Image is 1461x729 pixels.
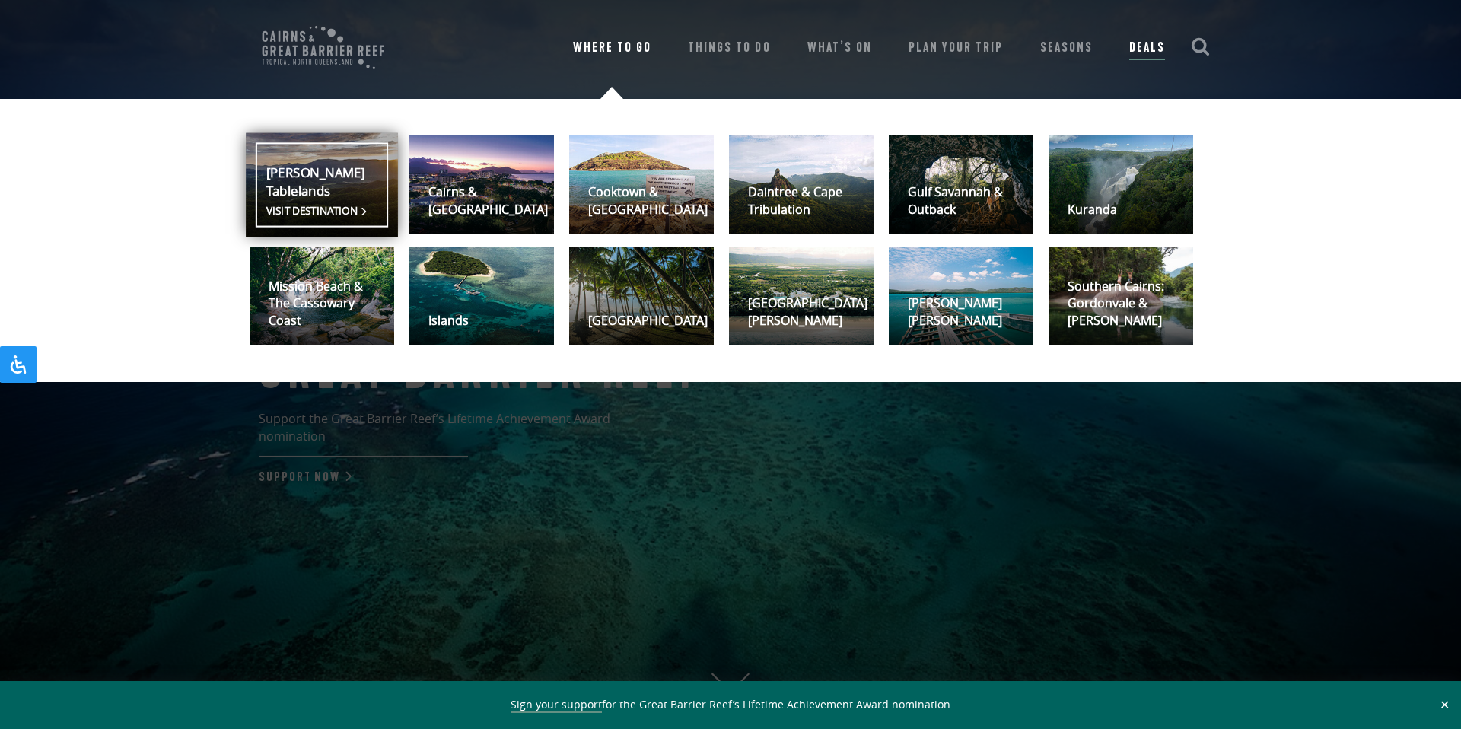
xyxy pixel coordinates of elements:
a: [GEOGRAPHIC_DATA][PERSON_NAME]Visit destination [729,247,874,345]
svg: Open Accessibility Panel [9,355,27,374]
a: Where To Go [573,37,651,59]
a: Things To Do [688,37,770,59]
a: What’s On [807,37,872,59]
a: Daintree & Cape TribulationVisit destination [729,135,874,234]
a: Cairns & [GEOGRAPHIC_DATA]Visit destination [409,135,554,234]
a: Mission Beach & The Cassowary CoastVisit destination [250,247,394,345]
a: [GEOGRAPHIC_DATA]Visit destination [569,247,714,345]
a: Gulf Savannah & OutbackVisit destination [889,135,1033,234]
a: Southern Cairns: Gordonvale & [PERSON_NAME]Visit destination [1049,247,1193,345]
img: CGBR-TNQ_dual-logo.svg [251,15,395,80]
a: Deals [1129,37,1165,60]
a: KurandaVisit destination [1049,135,1193,234]
a: Seasons [1040,37,1093,59]
span: for the Great Barrier Reef’s Lifetime Achievement Award nomination [511,697,950,713]
a: [PERSON_NAME] [PERSON_NAME]Visit destination [889,247,1033,345]
a: Plan Your Trip [909,37,1004,59]
a: [PERSON_NAME] TablelandsVisit destination [246,133,398,237]
button: Close [1436,698,1453,711]
a: Cooktown & [GEOGRAPHIC_DATA]Visit destination [569,135,714,234]
a: Sign your support [511,697,602,713]
a: IslandsVisit destination [409,247,554,345]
